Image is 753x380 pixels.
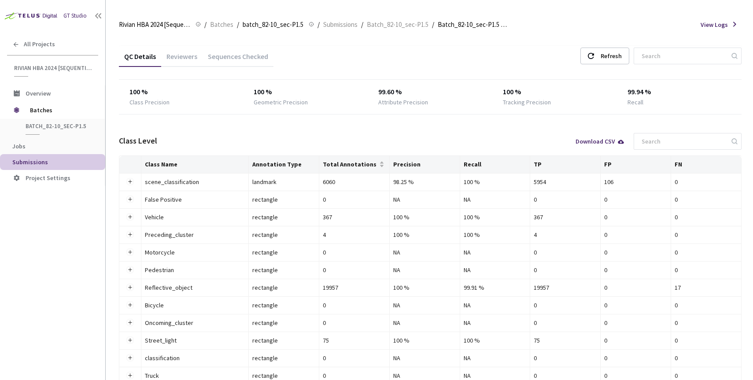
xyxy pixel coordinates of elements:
[323,265,386,275] div: 0
[14,64,93,72] span: Rivian HBA 2024 [Sequential]
[604,212,667,222] div: 0
[323,283,386,292] div: 19957
[675,353,738,363] div: 0
[252,336,315,345] div: rectangle
[701,20,728,30] span: View Logs
[26,174,70,182] span: Project Settings
[534,177,597,187] div: 5954
[675,212,738,222] div: 0
[393,353,456,363] div: NA
[534,265,597,275] div: 0
[26,89,51,97] span: Overview
[145,195,242,204] div: False Positive
[367,19,428,30] span: Batch_82-10_sec-P1.5
[675,230,738,240] div: 0
[126,337,133,344] button: Expand row
[145,212,242,222] div: Vehicle
[12,158,48,166] span: Submissions
[208,19,235,29] a: Batches
[675,300,738,310] div: 0
[252,247,315,257] div: rectangle
[145,247,242,257] div: Motorcycle
[323,336,386,345] div: 75
[126,196,133,203] button: Expand row
[126,372,133,379] button: Expand row
[145,283,242,292] div: Reflective_object
[576,138,625,144] div: Download CSV
[432,19,434,30] li: /
[317,19,320,30] li: /
[393,247,456,257] div: NA
[126,266,133,273] button: Expand row
[210,19,233,30] span: Batches
[627,97,643,107] div: Recall
[323,247,386,257] div: 0
[319,156,390,173] th: Total Annotations
[393,265,456,275] div: NA
[675,195,738,204] div: 0
[636,133,730,149] input: Search
[464,265,527,275] div: NA
[145,336,242,345] div: Street_light
[675,318,738,328] div: 0
[63,11,87,20] div: GT Studio
[323,195,386,204] div: 0
[237,19,239,30] li: /
[460,156,531,173] th: Recall
[129,87,233,97] div: 100 %
[534,300,597,310] div: 0
[145,300,242,310] div: Bicycle
[141,156,249,173] th: Class Name
[464,300,527,310] div: NA
[464,318,527,328] div: NA
[534,353,597,363] div: 0
[393,195,456,204] div: NA
[323,300,386,310] div: 0
[365,19,430,29] a: Batch_82-10_sec-P1.5
[145,318,242,328] div: Oncoming_cluster
[604,195,667,204] div: 0
[119,52,161,67] div: QC Details
[604,230,667,240] div: 0
[393,336,456,345] div: 100 %
[503,97,551,107] div: Tracking Precision
[636,48,730,64] input: Search
[252,300,315,310] div: rectangle
[323,212,386,222] div: 367
[126,178,133,185] button: Expand row
[252,212,315,222] div: rectangle
[534,283,597,292] div: 19957
[534,230,597,240] div: 4
[126,354,133,362] button: Expand row
[252,353,315,363] div: rectangle
[252,318,315,328] div: rectangle
[534,247,597,257] div: 0
[243,19,303,30] span: batch_82-10_sec-P1.5
[323,230,386,240] div: 4
[393,318,456,328] div: NA
[26,122,91,130] span: batch_82-10_sec-P1.5
[126,319,133,326] button: Expand row
[601,156,671,173] th: FP
[119,135,157,147] div: Class Level
[604,336,667,345] div: 0
[438,19,509,30] span: Batch_82-10_sec-P1.5 QC - [DATE]
[604,177,667,187] div: 106
[675,283,738,292] div: 17
[145,177,242,187] div: scene_classification
[604,300,667,310] div: 0
[323,353,386,363] div: 0
[254,87,358,97] div: 100 %
[675,177,738,187] div: 0
[252,230,315,240] div: rectangle
[604,247,667,257] div: 0
[393,177,456,187] div: 98.25 %
[252,195,315,204] div: rectangle
[126,284,133,291] button: Expand row
[503,87,607,97] div: 100 %
[361,19,363,30] li: /
[464,230,527,240] div: 100 %
[254,97,308,107] div: Geometric Precision
[464,195,527,204] div: NA
[675,336,738,345] div: 0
